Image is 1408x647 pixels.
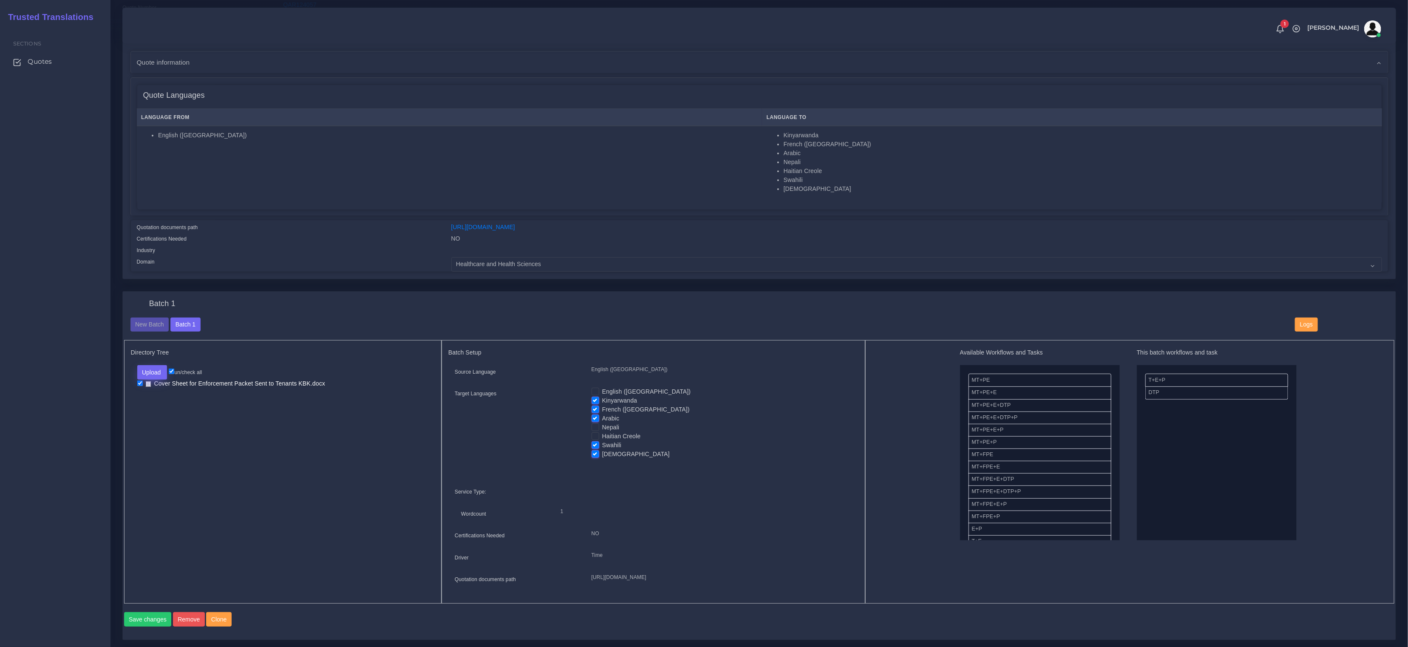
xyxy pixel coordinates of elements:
[455,554,469,562] label: Driver
[455,368,496,376] label: Source Language
[455,488,486,496] label: Service Type:
[602,423,620,432] label: Nepali
[784,167,1377,176] li: Haitian Creole
[1300,321,1313,328] span: Logs
[137,109,762,126] th: Language From
[2,12,93,22] h2: Trusted Translations
[137,224,198,231] label: Quotation documents path
[451,224,515,230] a: [URL][DOMAIN_NAME]
[784,184,1377,193] li: [DEMOGRAPHIC_DATA]
[1303,20,1384,37] a: [PERSON_NAME]avatar
[602,414,620,423] label: Arabic
[28,57,52,66] span: Quotes
[1273,24,1288,34] a: 1
[170,318,200,332] button: Batch 1
[602,396,637,405] label: Kinyarwanda
[448,349,858,356] h5: Batch Setup
[455,390,496,397] label: Target Languages
[131,51,1388,73] div: Quote information
[461,510,486,518] label: Wordcount
[143,380,329,388] a: Cover Sheet for Enforcement Packet Sent to Tenants KBK.docx
[158,131,758,140] li: English ([GEOGRAPHIC_DATA])
[137,57,190,67] span: Quote information
[173,612,207,627] a: Remove
[455,576,516,583] label: Quotation documents path
[960,349,1120,356] h5: Available Workflows and Tasks
[969,399,1111,412] li: MT+PE+E+DTP
[130,318,169,332] button: New Batch
[13,40,41,47] span: Sections
[602,387,691,396] label: English ([GEOGRAPHIC_DATA])
[969,424,1111,437] li: MT+PE+E+P
[969,461,1111,474] li: MT+FPE+E
[445,234,1388,246] div: NO
[592,365,852,374] p: English ([GEOGRAPHIC_DATA])
[602,450,670,459] label: [DEMOGRAPHIC_DATA]
[137,258,155,266] label: Domain
[206,612,232,627] button: Clone
[784,149,1377,158] li: Arabic
[784,140,1377,149] li: French ([GEOGRAPHIC_DATA])
[130,321,169,327] a: New Batch
[1364,20,1381,37] img: avatar
[170,321,200,327] a: Batch 1
[969,498,1111,511] li: MT+FPE+E+P
[6,53,104,71] a: Quotes
[592,529,852,538] p: NO
[969,485,1111,498] li: MT+FPE+E+DTP+P
[206,612,233,627] a: Clone
[169,369,174,374] input: un/check all
[124,612,172,627] button: Save changes
[969,374,1111,387] li: MT+PE
[1145,374,1288,387] li: T+E+P
[131,349,435,356] h5: Directory Tree
[137,365,167,380] button: Upload
[784,158,1377,167] li: Nepali
[592,551,852,560] p: Time
[969,386,1111,399] li: MT+PE+E
[137,247,156,254] label: Industry
[2,10,93,24] a: Trusted Translations
[561,507,846,516] p: 1
[969,473,1111,486] li: MT+FPE+E+DTP
[784,131,1377,140] li: Kinyarwanda
[1137,349,1297,356] h5: This batch workflows and task
[602,405,690,414] label: French ([GEOGRAPHIC_DATA])
[1145,386,1288,399] li: DTP
[1307,25,1360,31] span: [PERSON_NAME]
[455,532,505,539] label: Certifications Needed
[969,523,1111,536] li: E+P
[969,448,1111,461] li: MT+FPE
[969,436,1111,449] li: MT+PE+P
[173,612,205,627] button: Remove
[143,91,205,100] h4: Quote Languages
[602,441,621,450] label: Swahili
[1281,20,1289,28] span: 1
[602,432,641,441] label: Haitian Creole
[969,535,1111,548] li: T+E
[169,369,202,376] label: un/check all
[969,411,1111,424] li: MT+PE+E+DTP+P
[592,573,852,582] p: [URL][DOMAIN_NAME]
[1295,318,1317,332] button: Logs
[137,235,187,243] label: Certifications Needed
[149,299,176,309] h4: Batch 1
[762,109,1382,126] th: Language To
[784,176,1377,184] li: Swahili
[969,511,1111,523] li: MT+FPE+P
